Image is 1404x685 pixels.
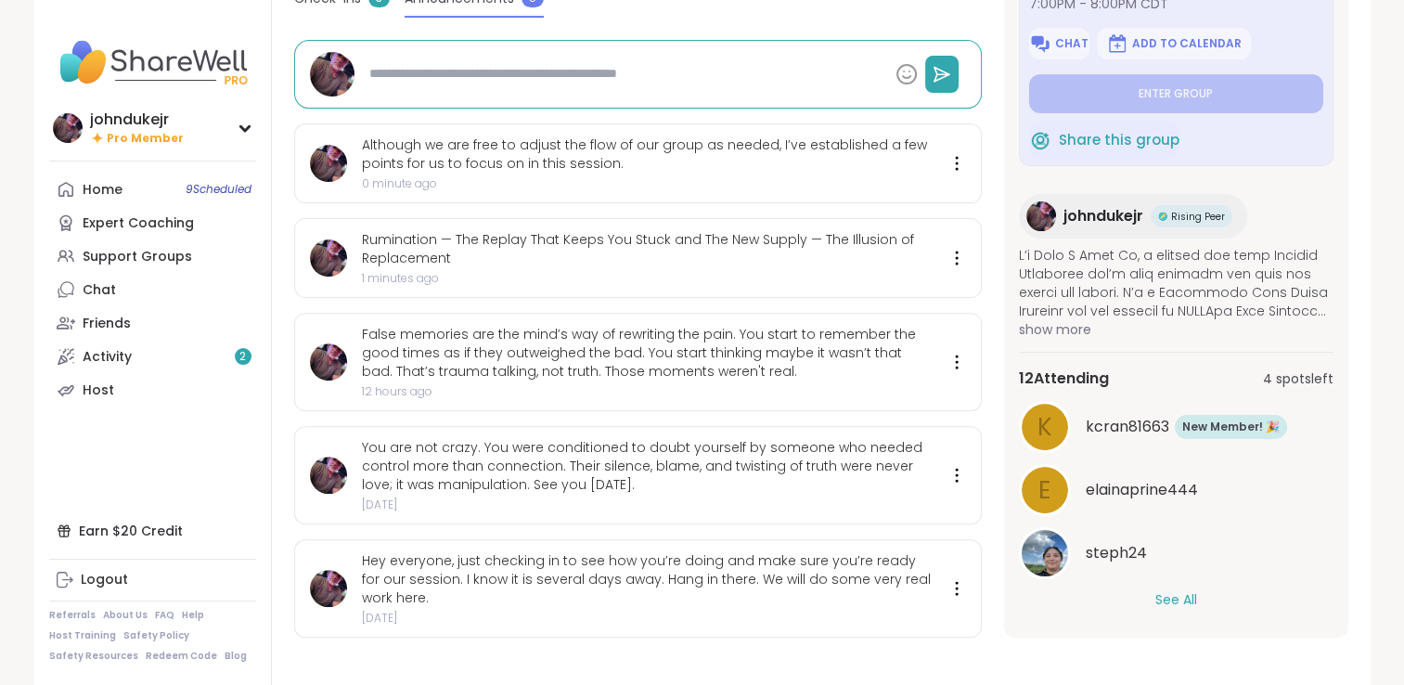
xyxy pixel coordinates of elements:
[83,214,194,233] div: Expert Coaching
[1019,401,1333,453] a: kkcran81663New Member! 🎉
[1097,28,1251,59] button: Add to Calendar
[1029,129,1051,151] img: ShareWell Logomark
[49,273,256,306] a: Chat
[90,110,184,130] div: johndukejr
[225,650,247,663] a: Blog
[1019,194,1247,239] a: johndukejrjohndukejrRising PeerRising Peer
[1059,129,1179,150] span: Share this group
[1019,527,1333,579] a: steph24steph24
[1086,479,1198,501] span: elainaprine444
[362,230,933,267] div: Rumination — The Replay That Keeps You Stuck and The New Supply — The Illusion of Replacement
[362,176,933,191] div: 0 minute ago
[362,611,933,626] div: [DATE]
[1132,36,1242,51] span: Add to Calendar
[49,373,256,407] a: Host
[1263,368,1333,388] span: 4 spots left
[362,325,933,381] div: False memories are the mind’s way of rewriting the pain. You start to remember the good times as ...
[1106,32,1128,55] img: ShareWell Logomark
[1139,86,1213,101] span: Enter group
[49,30,256,95] img: ShareWell Nav Logo
[1019,246,1333,320] span: L’i Dolo S Amet Co, a elitsed doe temp Incidid Utlaboree dol’m aliq enimadm ven quis nos exerci u...
[310,52,354,97] img: johndukejr
[362,384,933,399] div: 12 hours ago
[53,113,83,143] img: johndukejr
[83,281,116,300] div: Chat
[1055,36,1088,51] span: Chat
[1155,590,1197,610] button: See All
[1019,320,1333,339] span: show more
[83,248,192,266] div: Support Groups
[310,570,347,607] img: johndukejr
[81,571,128,589] div: Logout
[83,181,122,200] div: Home
[83,348,132,367] div: Activity
[49,206,256,239] a: Expert Coaching
[49,650,138,663] a: Safety Resources
[1026,201,1056,231] img: johndukejr
[310,239,347,277] img: johndukejr
[362,551,933,607] div: Hey everyone, just checking in to see how you’re doing and make sure you’re ready for our session...
[186,182,251,197] span: 9 Scheduled
[1037,408,1052,445] span: k
[1022,530,1068,576] img: steph24
[1029,32,1051,55] img: ShareWell Logomark
[49,609,96,622] a: Referrals
[49,239,256,273] a: Support Groups
[49,629,116,642] a: Host Training
[1029,28,1089,59] button: Chat
[1182,419,1280,435] span: New Member! 🎉
[1158,212,1167,221] img: Rising Peer
[1019,464,1333,516] a: eelainaprine444
[362,498,933,512] div: [DATE]
[83,381,114,400] div: Host
[239,349,246,365] span: 2
[103,609,148,622] a: About Us
[123,629,189,642] a: Safety Policy
[49,563,256,597] a: Logout
[83,315,131,333] div: Friends
[49,306,256,340] a: Friends
[310,457,347,494] img: johndukejr
[1086,542,1147,564] span: steph24
[49,340,256,373] a: Activity2
[310,145,347,182] img: johndukejr
[1086,416,1169,438] span: kcran81663
[107,131,184,147] span: Pro Member
[1019,368,1109,390] span: 12 Attending
[362,438,933,494] div: You are not crazy. You were conditioned to doubt yourself by someone who needed control more than...
[182,609,204,622] a: Help
[49,514,256,548] div: Earn $20 Credit
[362,271,933,286] div: 1 minutes ago
[1029,74,1323,113] button: Enter group
[362,136,933,173] div: Although we are free to adjust the flow of our group as needed, I’ve established a few points for...
[1171,209,1225,223] span: Rising Peer
[155,609,174,622] a: FAQ
[49,173,256,206] a: Home9Scheduled
[1029,121,1179,160] button: Share this group
[1038,472,1051,508] span: e
[310,343,347,381] img: johndukejr
[146,650,217,663] a: Redeem Code
[1063,205,1143,227] span: johndukejr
